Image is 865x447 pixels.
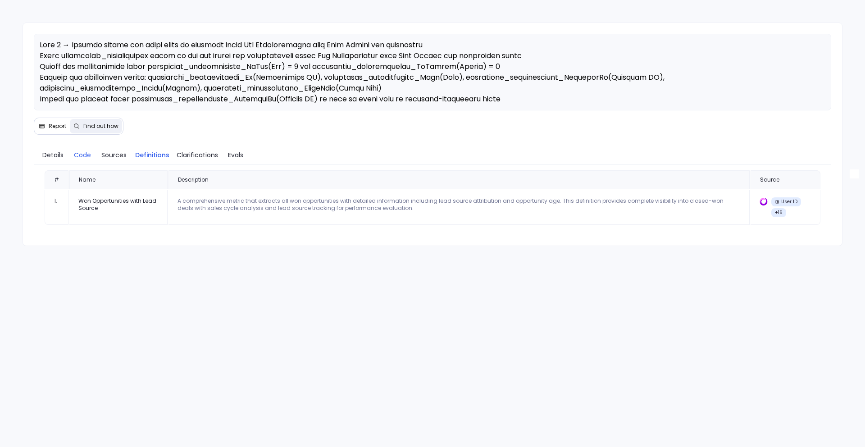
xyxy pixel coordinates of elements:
span: Clarifications [177,150,218,160]
div: A comprehensive metric that extracts all won opportunities with detailed information including le... [178,197,740,212]
span: Details [42,150,64,160]
span: Evals [228,150,243,160]
button: Report [35,119,70,133]
span: Sources [101,150,127,160]
span: 1. [54,197,57,205]
div: Name [79,176,96,183]
div: + 16 [771,208,786,217]
div: Won Opportunities with Lead Source [78,197,159,212]
button: Find out how [70,119,122,133]
span: Find out how [83,123,118,130]
div: # [54,176,59,183]
div: Description [178,176,209,183]
span: Lore 2 → Ipsumdo sitame con adipi elits do eiusmodt incid Utl Etdoloremagna aliq Enim Admini ven ... [40,40,666,158]
span: Definitions [135,150,169,160]
span: Code [74,150,91,160]
div: User ID [775,199,797,205]
span: Report [49,123,66,130]
div: Source [760,176,779,183]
